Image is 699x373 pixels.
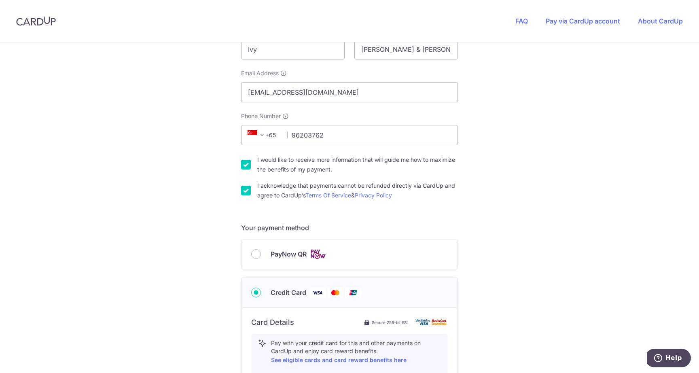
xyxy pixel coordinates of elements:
span: PayNow QR [271,249,307,259]
a: See eligible cards and card reward benefits here [271,356,407,363]
input: Email address [241,82,458,102]
h6: Card Details [251,318,294,327]
img: Mastercard [327,288,343,298]
img: Cards logo [310,249,326,259]
iframe: Opens a widget where you can find more information [647,349,691,369]
a: Privacy Policy [355,192,392,199]
span: +65 [245,130,282,140]
a: Pay via CardUp account [546,17,620,25]
img: Visa [309,288,326,298]
img: Union Pay [345,288,361,298]
label: I acknowledge that payments cannot be refunded directly via CardUp and agree to CardUp’s & [257,181,458,200]
span: Phone Number [241,112,281,120]
a: Terms Of Service [305,192,351,199]
p: Pay with your credit card for this and other payments on CardUp and enjoy card reward benefits. [271,339,441,365]
input: First name [241,39,345,59]
label: I would like to receive more information that will guide me how to maximize the benefits of my pa... [257,155,458,174]
div: Credit Card Visa Mastercard Union Pay [251,288,448,298]
h5: Your payment method [241,223,458,233]
span: Credit Card [271,288,306,297]
span: Secure 256-bit SSL [372,319,409,326]
a: FAQ [515,17,528,25]
a: About CardUp [638,17,683,25]
span: +65 [248,130,267,140]
img: CardUp [16,16,56,26]
img: card secure [415,319,448,326]
input: Last name [354,39,458,59]
div: PayNow QR Cards logo [251,249,448,259]
span: Email Address [241,69,279,77]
